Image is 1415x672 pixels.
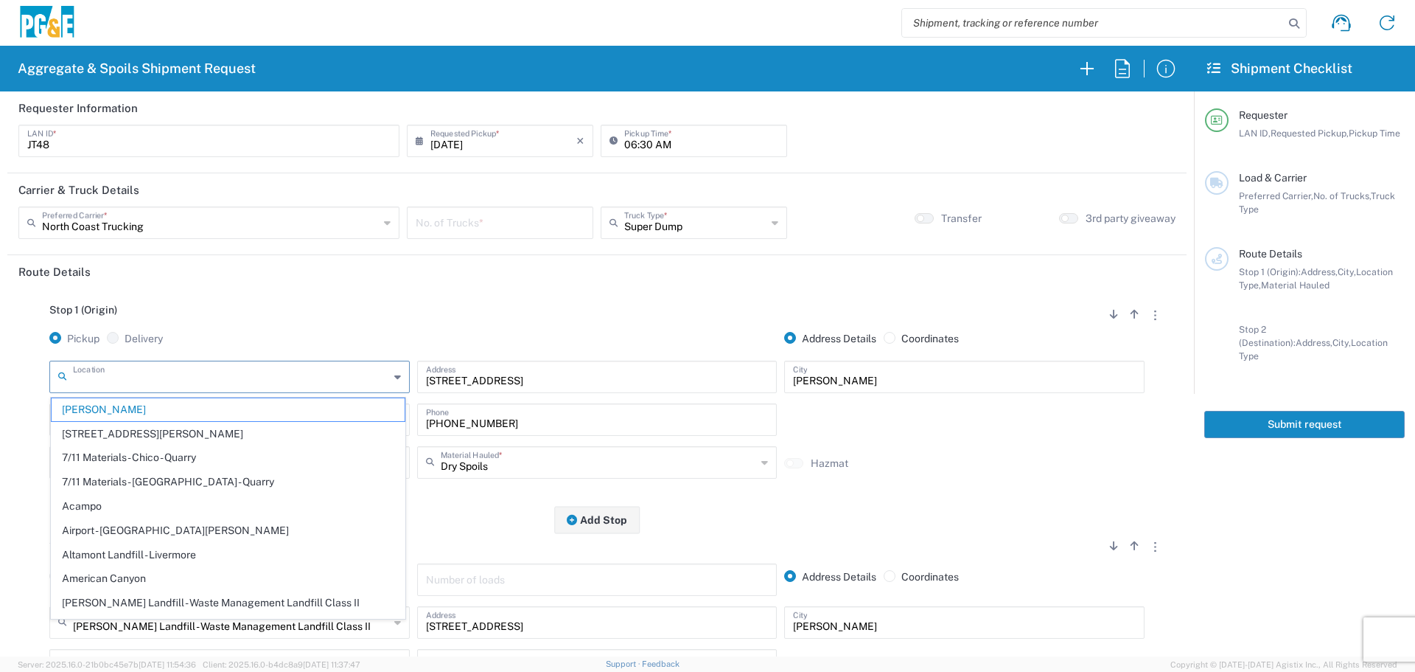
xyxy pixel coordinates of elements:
h2: Carrier & Truck Details [18,183,139,198]
h2: Route Details [18,265,91,280]
h2: Aggregate & Spoils Shipment Request [18,60,256,77]
label: Address Details [784,332,876,345]
span: Stop 2 (Destination): [1239,324,1296,348]
label: 3rd party giveaway [1086,212,1175,225]
span: Material Hauled [1261,280,1330,291]
img: pge [18,6,77,41]
span: Preferred Carrier, [1239,190,1313,201]
span: Airport - [GEOGRAPHIC_DATA][PERSON_NAME] [52,519,405,542]
span: [PERSON_NAME] [52,398,405,421]
span: Address, [1301,266,1338,277]
label: Address Details [784,570,876,583]
i: × [576,129,584,153]
span: Address, [1296,337,1332,348]
span: American Canyon [52,567,405,590]
span: Stop 1 (Origin): [1239,266,1301,277]
label: Transfer [941,212,982,225]
span: Stop 1 (Origin) [49,304,117,316]
label: Coordinates [884,332,959,345]
span: Server: 2025.16.0-21b0bc45e7b [18,660,196,669]
span: 7/11 Materials - [GEOGRAPHIC_DATA] - Quarry [52,471,405,493]
span: LAN ID, [1239,128,1271,139]
span: City, [1338,266,1356,277]
h2: Shipment Checklist [1207,60,1352,77]
span: Copyright © [DATE]-[DATE] Agistix Inc., All Rights Reserved [1170,658,1397,671]
span: Requester [1239,109,1288,121]
span: [DATE] 11:37:47 [303,660,360,669]
a: Support [606,659,643,668]
span: Altamont Landfill - Livermore [52,544,405,567]
span: 7/11 Materials - Chico - Quarry [52,446,405,469]
label: Hazmat [811,457,848,470]
a: Feedback [642,659,679,668]
span: Client: 2025.16.0-b4dc8a9 [203,660,360,669]
h2: Requester Information [18,101,138,116]
span: Requested Pickup, [1271,128,1349,139]
span: City, [1332,337,1351,348]
span: Antioch Building Materials [52,616,405,639]
input: Shipment, tracking or reference number [902,9,1284,37]
span: Acampo [52,495,405,518]
span: Route Details [1239,248,1302,260]
span: Load & Carrier [1239,172,1307,184]
span: [DATE] 11:54:36 [139,660,196,669]
label: Coordinates [884,570,959,583]
span: Stop 2 (Destination) [49,536,145,547]
button: Add Stop [554,506,640,533]
span: [PERSON_NAME] Landfill - Waste Management Landfill Class II [52,592,405,614]
span: [STREET_ADDRESS][PERSON_NAME] [52,423,405,446]
button: Submit request [1204,411,1405,438]
span: Pickup Time [1349,128,1400,139]
span: No. of Trucks, [1313,190,1371,201]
